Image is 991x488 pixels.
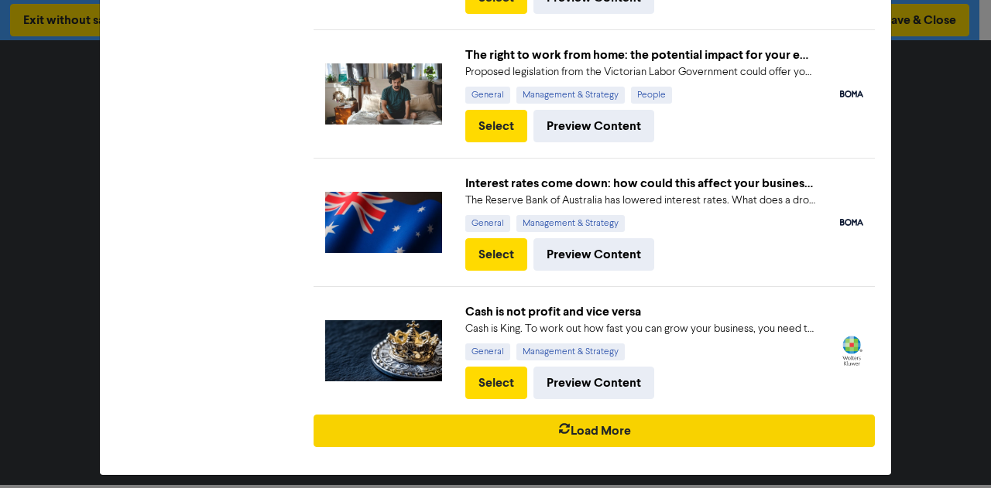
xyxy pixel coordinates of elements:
[516,87,625,104] div: Management & Strategy
[465,215,510,232] div: General
[840,336,863,366] img: wolterskluwer
[465,193,816,209] div: The Reserve Bank of Australia has lowered interest rates. What does a drop in interest rates mean...
[465,174,816,193] div: Interest rates come down: how could this affect your business finances?
[314,415,875,447] button: Load More
[533,238,654,271] button: Preview Content
[840,90,863,97] img: boma
[465,238,527,271] button: Select
[840,219,863,226] img: boma
[516,215,625,232] div: Management & Strategy
[631,87,672,104] div: People
[533,110,654,142] button: Preview Content
[533,367,654,399] button: Preview Content
[516,343,625,360] div: Management & Strategy
[465,110,527,142] button: Select
[465,87,510,104] div: General
[465,343,510,360] div: General
[465,46,816,64] div: The right to work from home: the potential impact for your employees and business
[465,64,816,80] div: Proposed legislation from the Victorian Labor Government could offer your employees the right to ...
[465,321,816,337] div: Cash is King. To work out how fast you can grow your business, you need to look at your projected...
[465,367,527,399] button: Select
[465,302,816,321] div: Cash is not profit and vice versa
